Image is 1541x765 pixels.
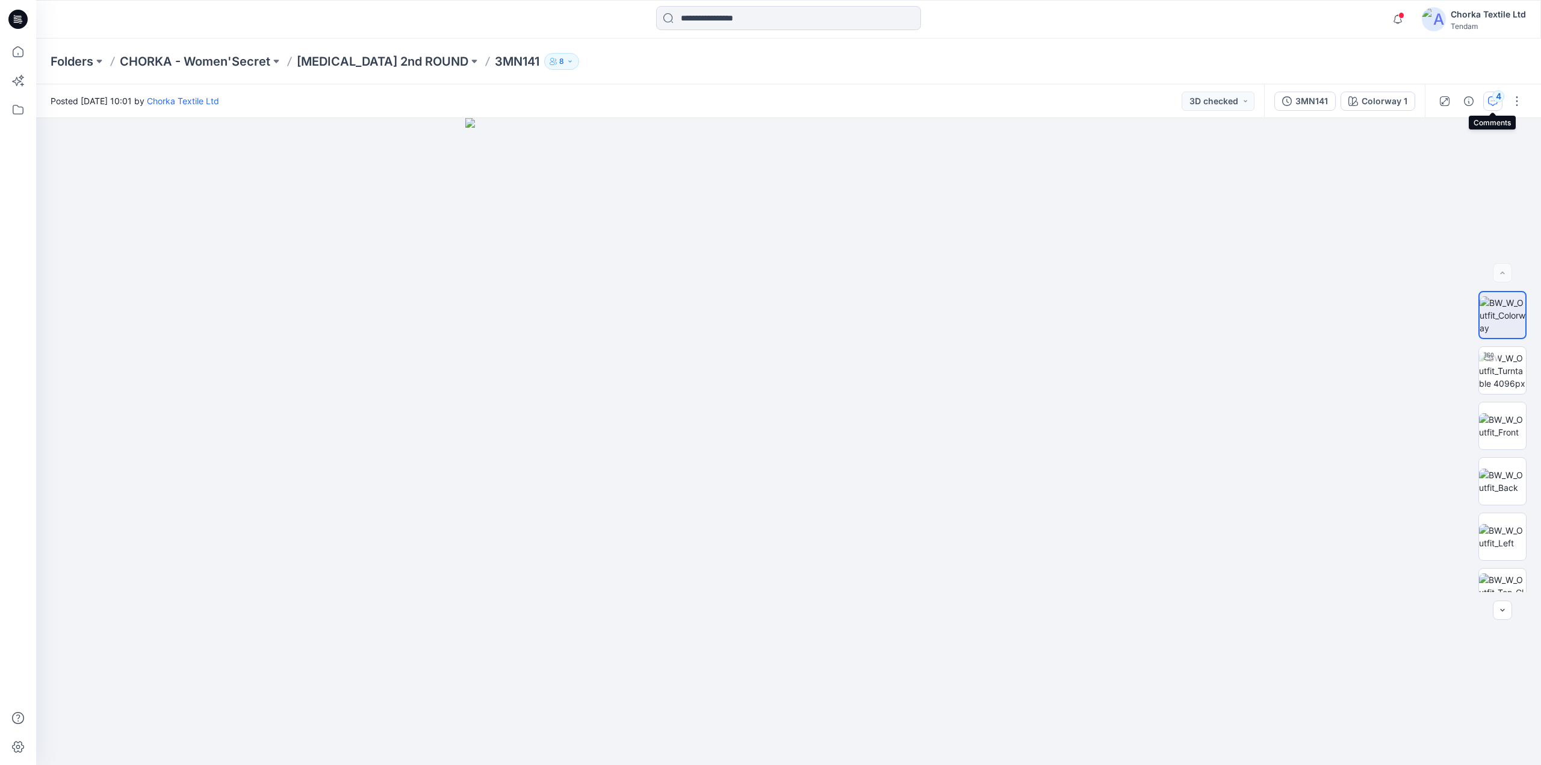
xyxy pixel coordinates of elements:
div: Tendam [1451,22,1526,31]
p: 3MN141 [495,53,539,70]
button: 3MN141 [1274,92,1336,111]
img: BW_W_Outfit_Left [1479,524,1526,549]
img: BW_W_Outfit_Turntable 4096px [1479,352,1526,390]
img: avatar [1422,7,1446,31]
button: Details [1459,92,1478,111]
span: Posted [DATE] 10:01 by [51,95,219,107]
div: 3MN141 [1295,95,1328,108]
img: BW_W_Outfit_Top_CloseUp [1479,573,1526,611]
img: BW_W_Outfit_Colorway [1480,296,1525,334]
div: Colorway 1 [1362,95,1407,108]
button: Colorway 1 [1341,92,1415,111]
p: 8 [559,55,564,68]
a: CHORKA - Women'Secret [120,53,270,70]
a: Chorka Textile Ltd [147,96,219,106]
a: [MEDICAL_DATA] 2nd ROUND [297,53,468,70]
button: 8 [544,53,579,70]
img: BW_W_Outfit_Back [1479,469,1526,494]
div: 4 [1492,90,1504,102]
button: 4 [1483,92,1502,111]
div: Chorka Textile Ltd [1451,7,1526,22]
img: BW_W_Outfit_Front [1479,413,1526,439]
a: Folders [51,53,93,70]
